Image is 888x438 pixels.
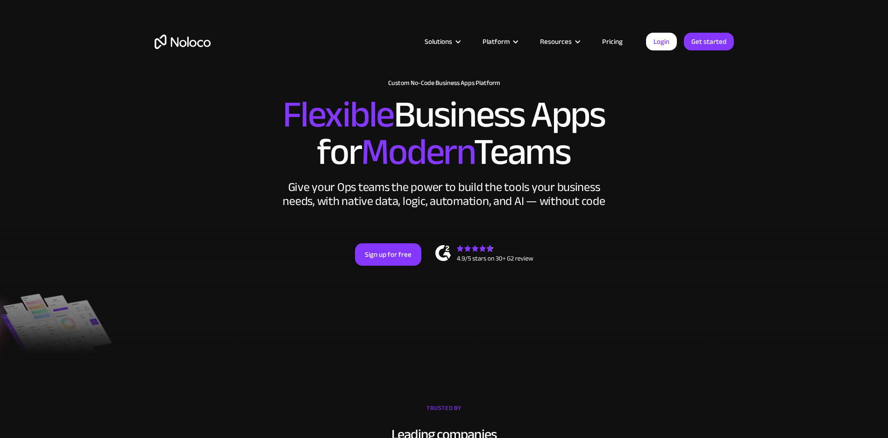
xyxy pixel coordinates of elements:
div: Solutions [413,35,471,48]
span: Flexible [283,80,394,149]
a: Login [646,33,677,50]
div: Platform [471,35,528,48]
div: Give your Ops teams the power to build the tools your business needs, with native data, logic, au... [281,180,608,208]
div: Resources [528,35,590,48]
div: Resources [540,35,572,48]
div: Platform [483,35,510,48]
span: Modern [361,117,474,187]
div: Solutions [425,35,452,48]
a: Get started [684,33,734,50]
a: Sign up for free [355,243,421,266]
h2: Business Apps for Teams [155,96,734,171]
a: Pricing [590,35,634,48]
a: home [155,35,211,49]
